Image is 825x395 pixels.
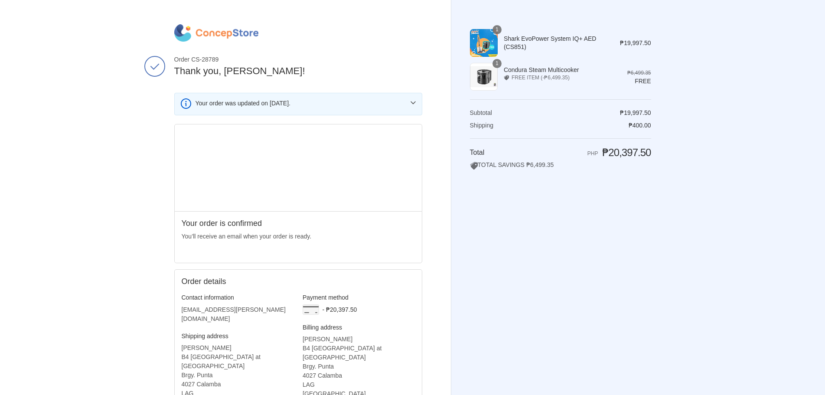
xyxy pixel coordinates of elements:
del: ₱6,499.35 [627,70,651,76]
h2: Your order is confirmed [182,219,415,229]
button: View more [404,93,423,112]
span: TOTAL SAVINGS [470,161,525,168]
th: Subtotal [470,109,567,117]
iframe: Google map displaying pin point of shipping address: Calamba, Laguna [175,124,422,211]
span: ₱20,397.50 [602,147,651,158]
span: Shark EvoPower System IQ+ AED (CS851) [504,35,608,50]
h3: Payment method [303,294,415,301]
h3: Billing address [303,323,415,331]
span: PHP [587,150,598,157]
span: 1 [492,25,502,34]
h3: Your order was updated on [DATE]. [196,99,404,107]
span: Condura Steam Multicooker [504,66,608,74]
h2: Order details [182,277,298,287]
span: ₱400.00 [629,122,651,129]
span: Shipping [470,122,494,129]
span: ₱6,499.35 [526,161,554,168]
h3: Shipping address [182,332,294,340]
span: ₱19,997.50 [620,109,651,116]
img: Shark EvoPower System IQ+ AED (CS851) [470,29,498,57]
span: FREE ITEM (-₱6,499.35) [512,74,570,82]
span: Total [470,149,485,156]
bdo: [EMAIL_ADDRESS][PERSON_NAME][DOMAIN_NAME] [182,306,286,322]
p: You’ll receive an email when your order is ready. [182,232,415,241]
span: Order CS-28789 [174,55,422,63]
h2: Thank you, [PERSON_NAME]! [174,65,422,78]
span: Free [635,78,651,85]
span: - ₱20,397.50 [322,306,357,313]
img: ConcepStore [174,24,258,42]
span: ₱19,997.50 [620,39,651,46]
h3: Contact information [182,294,294,301]
span: 1 [492,59,502,68]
